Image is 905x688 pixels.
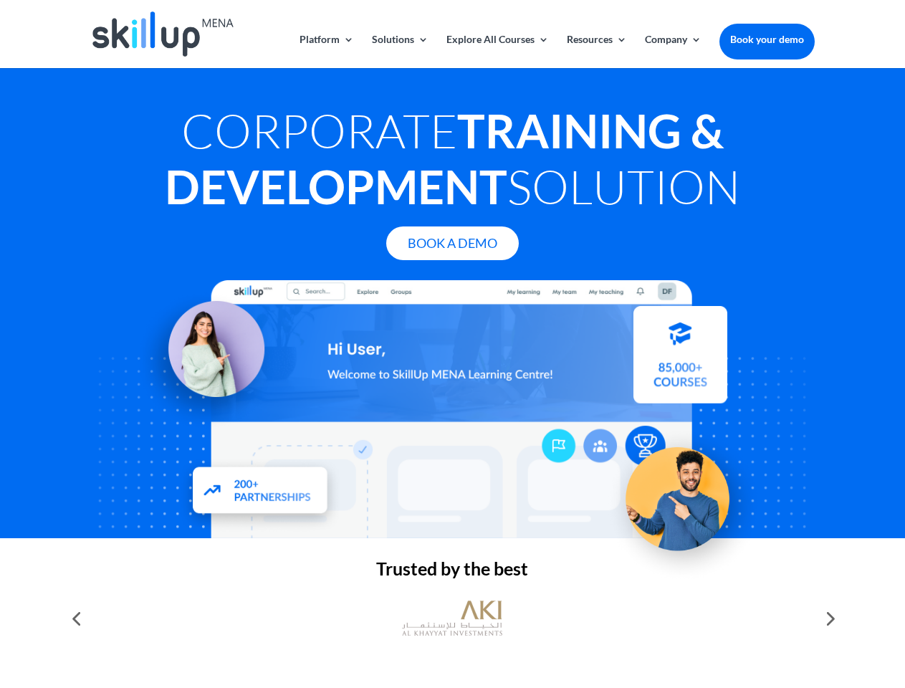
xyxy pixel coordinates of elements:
[134,285,279,430] img: Learning Management Solution - SkillUp
[446,34,549,68] a: Explore All Courses
[605,417,764,576] img: Upskill your workforce - SkillUp
[300,34,354,68] a: Platform
[165,102,724,214] strong: Training & Development
[719,24,815,55] a: Book your demo
[90,102,814,221] h1: Corporate Solution
[386,226,519,260] a: Book A Demo
[402,593,502,644] img: al khayyat investments logo
[90,560,814,585] h2: Trusted by the best
[178,453,344,531] img: Partners - SkillUp Mena
[645,34,702,68] a: Company
[666,533,905,688] iframe: Chat Widget
[633,312,727,409] img: Courses library - SkillUp MENA
[92,11,233,57] img: Skillup Mena
[372,34,428,68] a: Solutions
[567,34,627,68] a: Resources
